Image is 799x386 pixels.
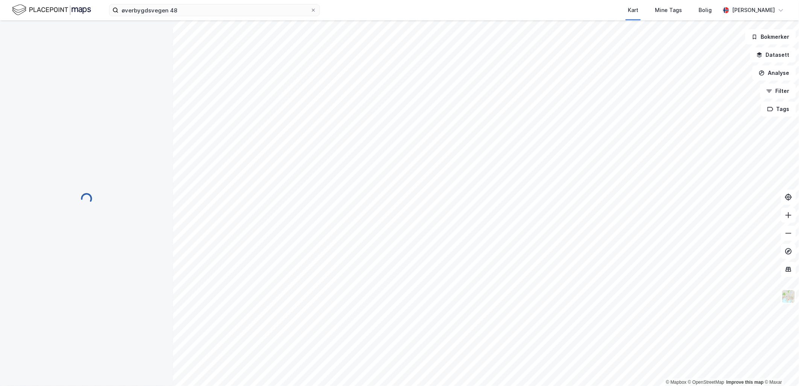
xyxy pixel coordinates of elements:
button: Tags [761,102,796,117]
iframe: Chat Widget [761,350,799,386]
button: Filter [760,84,796,99]
a: Mapbox [666,380,687,385]
input: Søk på adresse, matrikkel, gårdeiere, leietakere eller personer [118,5,310,16]
img: Z [781,289,796,304]
button: Analyse [752,65,796,81]
img: spinner.a6d8c91a73a9ac5275cf975e30b51cfb.svg [81,193,93,205]
div: Bolig [699,6,712,15]
a: OpenStreetMap [688,380,725,385]
div: Mine Tags [655,6,682,15]
div: [PERSON_NAME] [732,6,775,15]
img: logo.f888ab2527a4732fd821a326f86c7f29.svg [12,3,91,17]
div: Kart [628,6,638,15]
button: Bokmerker [745,29,796,44]
a: Improve this map [726,380,764,385]
button: Datasett [750,47,796,62]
